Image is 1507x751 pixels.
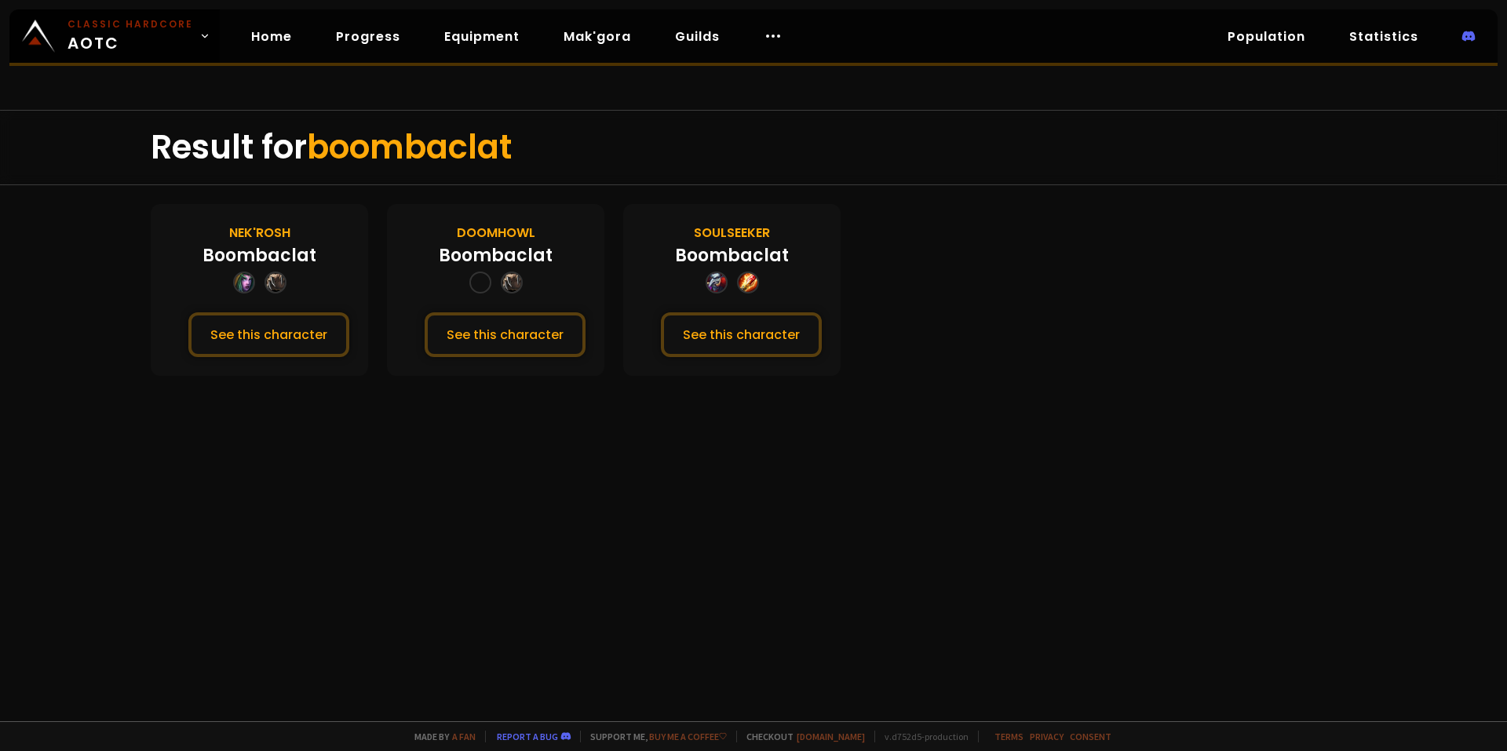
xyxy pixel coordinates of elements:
a: Equipment [432,20,532,53]
span: Checkout [736,731,865,742]
div: Boombaclat [203,242,316,268]
small: Classic Hardcore [68,17,193,31]
a: Guilds [662,20,732,53]
a: Buy me a coffee [649,731,727,742]
span: AOTC [68,17,193,55]
a: Terms [994,731,1024,742]
a: Report a bug [497,731,558,742]
button: See this character [188,312,349,357]
a: Classic HardcoreAOTC [9,9,220,63]
div: Result for [151,111,1356,184]
div: Soulseeker [694,223,770,242]
span: boombaclat [307,124,512,170]
a: Mak'gora [551,20,644,53]
a: Statistics [1337,20,1431,53]
a: a fan [452,731,476,742]
a: Home [239,20,305,53]
a: [DOMAIN_NAME] [797,731,865,742]
div: Boombaclat [675,242,789,268]
span: Made by [405,731,476,742]
a: Population [1215,20,1318,53]
a: Consent [1070,731,1111,742]
span: Support me, [580,731,727,742]
div: Boombaclat [439,242,553,268]
button: See this character [425,312,586,357]
a: Privacy [1030,731,1064,742]
a: Progress [323,20,413,53]
button: See this character [661,312,822,357]
span: v. d752d5 - production [874,731,969,742]
div: Doomhowl [457,223,535,242]
div: Nek'Rosh [229,223,290,242]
